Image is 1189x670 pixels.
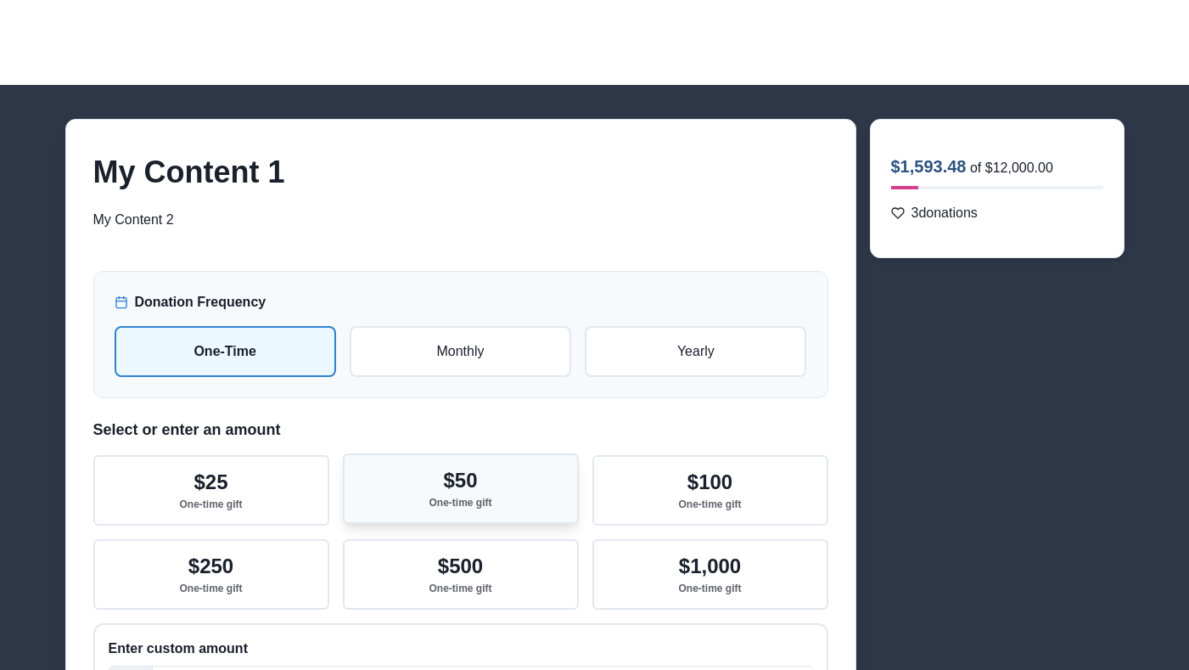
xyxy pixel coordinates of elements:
button: $25One-time gift [93,455,329,526]
p: $500 [438,555,483,579]
p: $250 [188,555,233,579]
button: $50One-time gift [343,453,579,524]
p: My Content 2 [93,211,828,230]
p: Donation Frequency [135,292,266,312]
p: One-time gift [429,583,492,594]
p: One-time gift [679,583,742,594]
button: $500One-time gift [343,539,579,610]
p: $100 [687,470,732,495]
p: Monthly [365,341,556,362]
button: $1,000One-time gift [592,539,828,610]
p: One-time gift [679,498,742,510]
p: $25 [193,470,227,495]
p: Select or enter an amount [93,419,828,442]
p: One-time gift [180,498,243,510]
button: $250One-time gift [93,539,329,610]
span: of [970,160,981,175]
p: $1,000 [679,555,741,579]
p: $50 [443,469,477,493]
span: $1,593.48 [891,157,967,176]
p: 3 donations [911,203,978,223]
button: $100One-time gift [592,455,828,526]
p: One-Time [130,341,321,362]
span: $12,000.00 [985,160,1053,175]
p: Yearly [600,341,791,362]
p: Enter custom amount [109,639,813,659]
p: One-time gift [429,497,492,509]
p: One-time gift [180,583,243,594]
h2: My Content 1 [93,154,828,190]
